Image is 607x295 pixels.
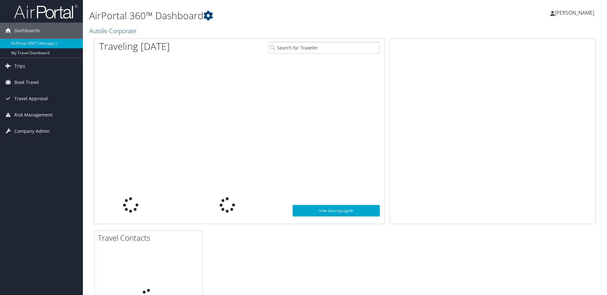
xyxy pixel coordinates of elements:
[89,26,138,35] a: Autoliv Corporate
[99,40,170,53] h1: Traveling [DATE]
[14,74,39,90] span: Book Travel
[14,58,25,74] span: Trips
[89,9,430,22] h1: AirPortal 360™ Dashboard
[14,123,50,139] span: Company Admin
[14,23,40,39] span: Dashboards
[555,9,594,16] span: [PERSON_NAME]
[268,42,380,54] input: Search for Traveler
[14,4,78,19] img: airportal-logo.png
[14,107,53,123] span: Risk Management
[293,205,380,216] a: View SecurityLogic®
[98,232,202,243] h2: Travel Contacts
[14,91,48,107] span: Travel Approval
[550,3,601,22] a: [PERSON_NAME]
